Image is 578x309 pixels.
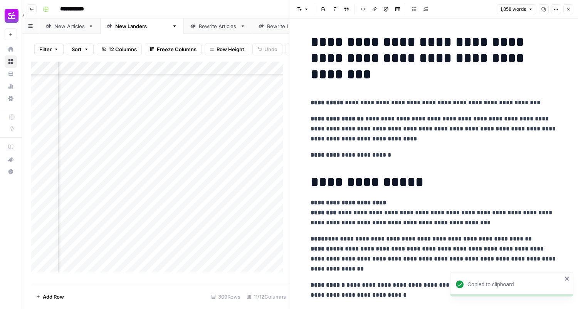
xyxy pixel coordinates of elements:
img: Smartcat Logo [5,9,18,23]
span: Filter [39,45,52,53]
button: 12 Columns [97,43,142,55]
span: 12 Columns [109,45,137,53]
span: Undo [264,45,277,53]
a: AirOps Academy [5,141,17,153]
a: New Articles [39,18,100,34]
button: close [565,276,570,282]
div: Rewrite Articles [199,22,237,30]
button: Row Height [205,43,249,55]
div: New Articles [54,22,85,30]
span: Add Row [43,293,64,301]
a: Home [5,43,17,55]
a: Usage [5,80,17,92]
span: Freeze Columns [157,45,197,53]
a: Settings [5,92,17,105]
div: New [PERSON_NAME] [115,22,169,30]
div: Copied to clipboard [467,281,562,288]
div: 309 Rows [208,291,244,303]
button: Help + Support [5,165,17,178]
div: 11/12 Columns [244,291,289,303]
div: What's new? [5,154,17,165]
button: Freeze Columns [145,43,202,55]
span: Row Height [217,45,244,53]
span: 1,858 words [500,6,526,13]
div: Rewrite [PERSON_NAME] [267,22,328,30]
button: What's new? [5,153,17,165]
a: Browse [5,55,17,68]
a: Rewrite [PERSON_NAME] [252,18,343,34]
button: Sort [67,43,94,55]
button: Filter [34,43,64,55]
button: Add Row [31,291,69,303]
button: 1,858 words [497,4,536,14]
button: Undo [252,43,282,55]
a: Your Data [5,68,17,80]
a: New [PERSON_NAME] [100,18,184,34]
button: Workspace: Smartcat [5,6,17,25]
span: Sort [72,45,82,53]
a: Rewrite Articles [184,18,252,34]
